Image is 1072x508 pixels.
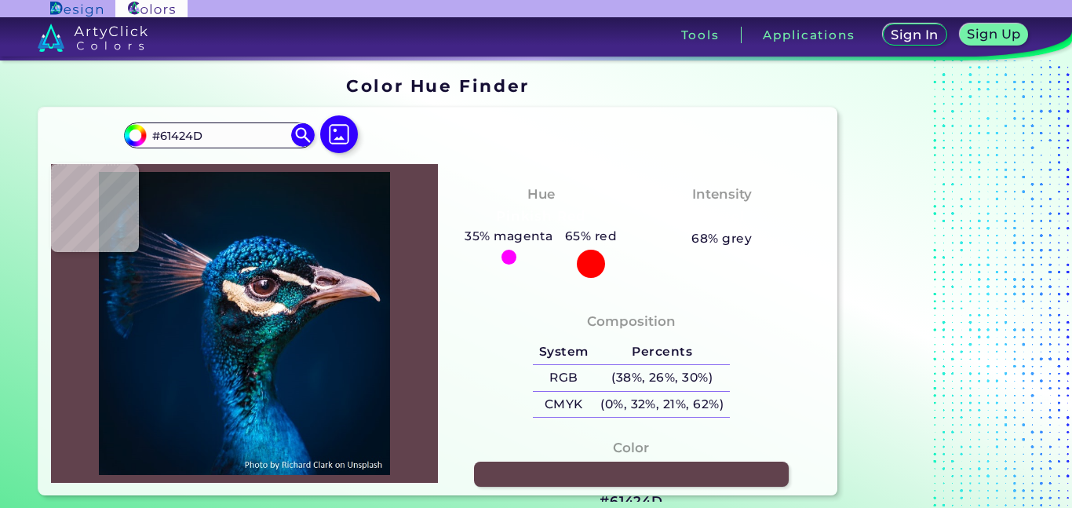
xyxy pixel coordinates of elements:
[346,74,529,97] h1: Color Hue Finder
[459,226,560,247] h5: 35% magenta
[844,71,1040,502] iframe: Advertisement
[59,172,430,475] img: img_pavlin.jpg
[490,207,593,226] h3: Pinkish Red
[147,125,293,146] input: type color..
[559,226,623,247] h5: 65% red
[291,123,315,147] img: icon search
[893,29,937,41] h5: Sign In
[533,339,594,365] h5: System
[320,115,358,153] img: icon picture
[50,2,103,16] img: ArtyClick Design logo
[587,310,676,333] h4: Composition
[527,183,555,206] h4: Hue
[962,24,1026,45] a: Sign Up
[969,28,1019,40] h5: Sign Up
[613,437,649,459] h4: Color
[692,183,752,206] h4: Intensity
[533,392,594,418] h5: CMYK
[38,24,148,52] img: logo_artyclick_colors_white.svg
[763,29,855,41] h3: Applications
[681,29,720,41] h3: Tools
[692,207,751,226] h3: Pastel
[885,24,944,45] a: Sign In
[691,228,752,249] h5: 68% grey
[594,392,729,418] h5: (0%, 32%, 21%, 62%)
[533,365,594,391] h5: RGB
[594,365,729,391] h5: (38%, 26%, 30%)
[594,339,729,365] h5: Percents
